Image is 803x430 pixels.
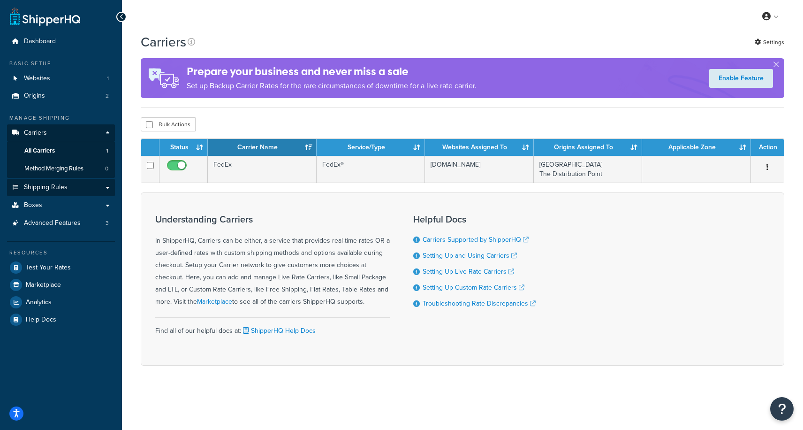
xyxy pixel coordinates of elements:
[7,179,115,196] a: Shipping Rules
[7,87,115,105] a: Origins 2
[317,139,425,156] th: Service/Type: activate to sort column ascending
[7,142,115,160] li: All Carriers
[105,165,108,173] span: 0
[141,117,196,131] button: Bulk Actions
[26,264,71,272] span: Test Your Rates
[7,249,115,257] div: Resources
[7,114,115,122] div: Manage Shipping
[26,281,61,289] span: Marketplace
[141,58,187,98] img: ad-rules-rateshop-fe6ec290ccb7230408bd80ed9643f0289d75e0ffd9eb532fc0e269fcd187b520.png
[7,215,115,232] li: Advanced Features
[709,69,773,88] a: Enable Feature
[7,142,115,160] a: All Carriers 1
[141,33,186,51] h1: Carriers
[106,147,108,155] span: 1
[10,7,80,26] a: ShipperHQ Home
[7,33,115,50] a: Dashboard
[7,160,115,177] a: Method Merging Rules 0
[642,139,751,156] th: Applicable Zone: activate to sort column ascending
[155,214,390,308] div: In ShipperHQ, Carriers can be either, a service that provides real-time rates OR a user-defined r...
[7,70,115,87] li: Websites
[423,251,517,261] a: Setting Up and Using Carriers
[208,139,317,156] th: Carrier Name: activate to sort column ascending
[24,92,45,100] span: Origins
[7,215,115,232] a: Advanced Features 3
[7,311,115,328] a: Help Docs
[159,139,208,156] th: Status: activate to sort column ascending
[7,124,115,142] a: Carriers
[7,276,115,293] a: Marketplace
[425,156,534,183] td: [DOMAIN_NAME]
[26,316,56,324] span: Help Docs
[26,299,52,307] span: Analytics
[155,317,390,337] div: Find all of our helpful docs at:
[24,147,55,155] span: All Carriers
[425,139,534,156] th: Websites Assigned To: activate to sort column ascending
[317,156,425,183] td: FedEx®
[7,60,115,68] div: Basic Setup
[7,70,115,87] a: Websites 1
[24,165,83,173] span: Method Merging Rules
[24,201,42,209] span: Boxes
[197,297,232,307] a: Marketplace
[423,299,536,308] a: Troubleshooting Rate Discrepancies
[24,38,56,46] span: Dashboard
[106,92,109,100] span: 2
[413,214,536,224] h3: Helpful Docs
[423,267,514,276] a: Setting Up Live Rate Carriers
[7,197,115,214] a: Boxes
[107,75,109,83] span: 1
[751,139,784,156] th: Action
[24,129,47,137] span: Carriers
[187,64,477,79] h4: Prepare your business and never miss a sale
[24,184,68,192] span: Shipping Rules
[7,294,115,311] a: Analytics
[187,79,477,92] p: Set up Backup Carrier Rates for the rare circumstances of downtime for a live rate carrier.
[24,219,81,227] span: Advanced Features
[24,75,50,83] span: Websites
[423,235,529,245] a: Carriers Supported by ShipperHQ
[423,283,524,292] a: Setting Up Custom Rate Carriers
[534,156,643,183] td: [GEOGRAPHIC_DATA] The Distribution Point
[770,397,794,421] button: Open Resource Center
[208,156,317,183] td: FedEx
[7,259,115,276] a: Test Your Rates
[7,87,115,105] li: Origins
[155,214,390,224] h3: Understanding Carriers
[241,326,316,336] a: ShipperHQ Help Docs
[534,139,643,156] th: Origins Assigned To: activate to sort column ascending
[755,36,784,49] a: Settings
[7,160,115,177] li: Method Merging Rules
[7,124,115,178] li: Carriers
[106,219,109,227] span: 3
